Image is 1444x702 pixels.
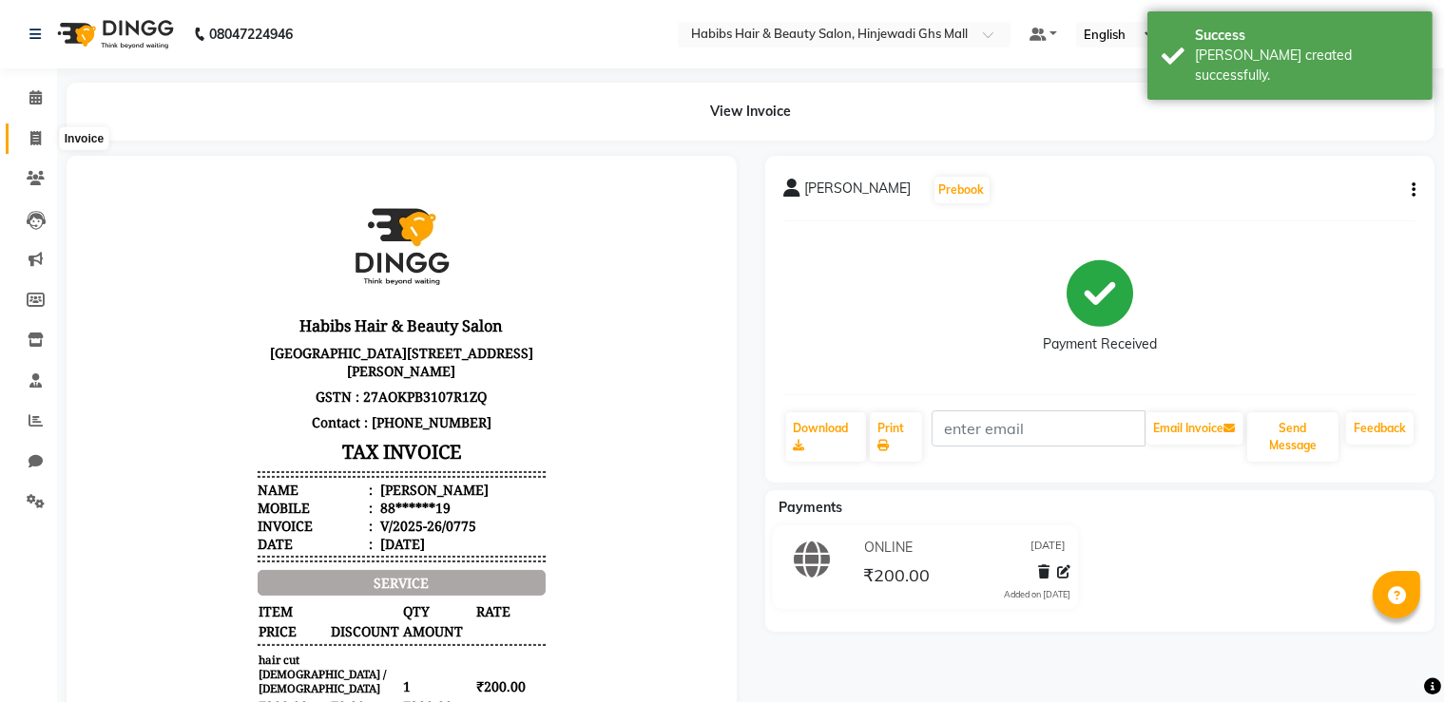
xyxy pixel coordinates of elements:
[372,611,460,629] div: ₹200.00
[172,611,267,629] div: GRAND TOTAL
[172,342,287,360] div: Invoice
[934,177,990,203] button: Prebook
[291,306,403,324] div: [PERSON_NAME]
[372,549,460,567] div: ₹200.00
[870,412,922,462] a: Print
[291,360,339,378] div: [DATE]
[780,499,843,516] span: Payments
[1043,335,1157,355] div: Payment Received
[67,83,1434,141] div: View Invoice
[1030,538,1066,558] span: [DATE]
[372,567,460,585] div: ₹0.00
[172,663,459,681] p: Please visit again !
[864,538,913,558] span: ONLINE
[172,477,315,522] small: hair cut [DEMOGRAPHIC_DATA] / [DEMOGRAPHIC_DATA]
[172,306,287,324] div: Name
[244,522,315,541] span: ₹0.00
[172,446,242,466] span: PRICE
[172,360,287,378] div: Date
[172,235,459,260] p: Contact : [PHONE_NUMBER]
[244,15,387,133] img: logo_dingg.jpg
[172,209,459,235] p: GSTN : 27AOKPB3107R1ZQ
[244,446,315,466] span: DISCOUNT
[172,324,287,342] div: Mobile
[283,342,287,360] span: :
[291,342,391,360] div: V/2025-26/0775
[1146,412,1243,445] button: Email Invoice
[390,427,460,446] span: RATE
[1195,26,1418,46] div: Success
[1004,588,1070,601] div: Added on [DATE]
[317,502,387,522] span: 1
[283,324,287,342] span: :
[172,567,272,585] div: Taxable Service
[283,360,287,378] span: :
[1247,412,1338,462] button: Send Message
[48,8,179,61] img: logo
[317,522,387,541] span: ₹200.00
[372,629,460,647] div: ₹200.00
[172,585,221,603] div: Total(S)
[786,412,867,462] a: Download
[172,165,459,209] p: [GEOGRAPHIC_DATA][STREET_ADDRESS][PERSON_NAME]
[209,8,293,61] b: 08047224946
[172,260,459,294] h3: TAX INVOICE
[172,549,241,567] div: SUBTOTAL
[172,629,200,647] div: Paid
[1195,46,1418,85] div: Bill created successfully.
[1346,412,1414,445] a: Feedback
[283,306,287,324] span: :
[372,585,460,603] div: ₹200.00
[60,127,108,150] div: Invoice
[317,427,387,446] span: QTY
[932,410,1146,446] input: enter email
[172,522,242,541] span: ₹200.00
[317,446,387,466] span: AMOUNT
[172,395,459,421] div: service
[390,502,460,522] span: ₹200.00
[172,427,315,446] span: ITEM
[172,137,459,165] h3: Habibs Hair & Beauty Salon
[863,564,930,591] span: ₹200.00
[805,179,912,205] span: [PERSON_NAME]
